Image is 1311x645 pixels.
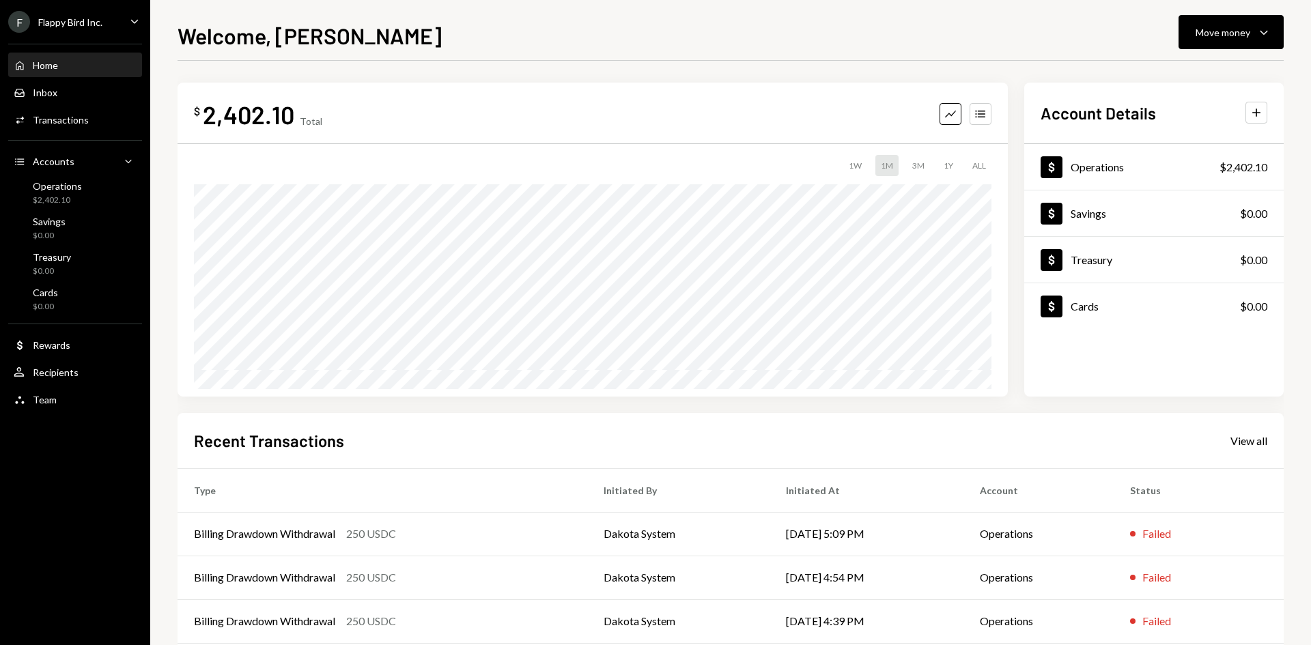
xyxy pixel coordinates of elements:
[1071,207,1106,220] div: Savings
[8,247,142,280] a: Treasury$0.00
[33,287,58,298] div: Cards
[587,512,770,556] td: Dakota System
[843,155,867,176] div: 1W
[8,283,142,315] a: Cards$0.00
[8,332,142,357] a: Rewards
[1024,144,1284,190] a: Operations$2,402.10
[8,360,142,384] a: Recipients
[770,512,963,556] td: [DATE] 5:09 PM
[194,429,344,452] h2: Recent Transactions
[300,115,322,127] div: Total
[8,387,142,412] a: Team
[8,149,142,173] a: Accounts
[1071,253,1112,266] div: Treasury
[33,251,71,263] div: Treasury
[8,212,142,244] a: Savings$0.00
[1041,102,1156,124] h2: Account Details
[1240,252,1267,268] div: $0.00
[8,107,142,132] a: Transactions
[8,11,30,33] div: F
[1024,283,1284,329] a: Cards$0.00
[194,569,335,586] div: Billing Drawdown Withdrawal
[1142,526,1171,542] div: Failed
[770,556,963,599] td: [DATE] 4:54 PM
[194,613,335,629] div: Billing Drawdown Withdrawal
[770,599,963,643] td: [DATE] 4:39 PM
[1220,159,1267,175] div: $2,402.10
[33,216,66,227] div: Savings
[963,468,1114,512] th: Account
[203,99,294,130] div: 2,402.10
[1142,569,1171,586] div: Failed
[907,155,930,176] div: 3M
[1230,434,1267,448] div: View all
[967,155,991,176] div: ALL
[178,22,442,49] h1: Welcome, [PERSON_NAME]
[938,155,959,176] div: 1Y
[346,569,396,586] div: 250 USDC
[1071,300,1099,313] div: Cards
[587,599,770,643] td: Dakota System
[587,468,770,512] th: Initiated By
[1240,298,1267,315] div: $0.00
[1114,468,1284,512] th: Status
[346,526,396,542] div: 250 USDC
[33,367,79,378] div: Recipients
[33,195,82,206] div: $2,402.10
[33,59,58,71] div: Home
[1142,613,1171,629] div: Failed
[194,526,335,542] div: Billing Drawdown Withdrawal
[33,266,71,277] div: $0.00
[8,53,142,77] a: Home
[1071,160,1124,173] div: Operations
[8,80,142,104] a: Inbox
[963,599,1114,643] td: Operations
[1196,25,1250,40] div: Move money
[33,156,74,167] div: Accounts
[1024,237,1284,283] a: Treasury$0.00
[875,155,899,176] div: 1M
[963,556,1114,599] td: Operations
[587,556,770,599] td: Dakota System
[8,176,142,209] a: Operations$2,402.10
[33,114,89,126] div: Transactions
[1240,205,1267,222] div: $0.00
[33,230,66,242] div: $0.00
[963,512,1114,556] td: Operations
[33,394,57,405] div: Team
[33,87,57,98] div: Inbox
[33,180,82,192] div: Operations
[770,468,963,512] th: Initiated At
[346,613,396,629] div: 250 USDC
[33,301,58,313] div: $0.00
[1179,15,1284,49] button: Move money
[33,339,70,351] div: Rewards
[178,468,587,512] th: Type
[1024,190,1284,236] a: Savings$0.00
[38,16,102,28] div: Flappy Bird Inc.
[194,104,200,118] div: $
[1230,433,1267,448] a: View all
